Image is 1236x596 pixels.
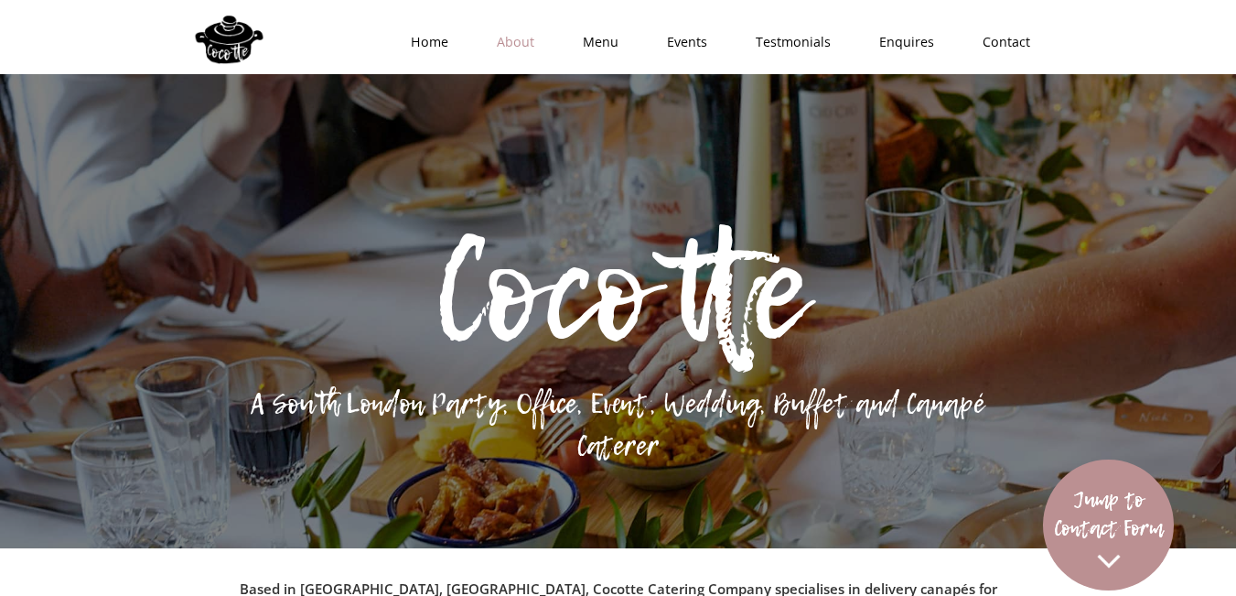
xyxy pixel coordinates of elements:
[467,15,553,70] a: About
[381,15,467,70] a: Home
[952,15,1048,70] a: Contact
[725,15,849,70] a: Testmonials
[553,15,637,70] a: Menu
[637,15,725,70] a: Events
[849,15,952,70] a: Enquires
